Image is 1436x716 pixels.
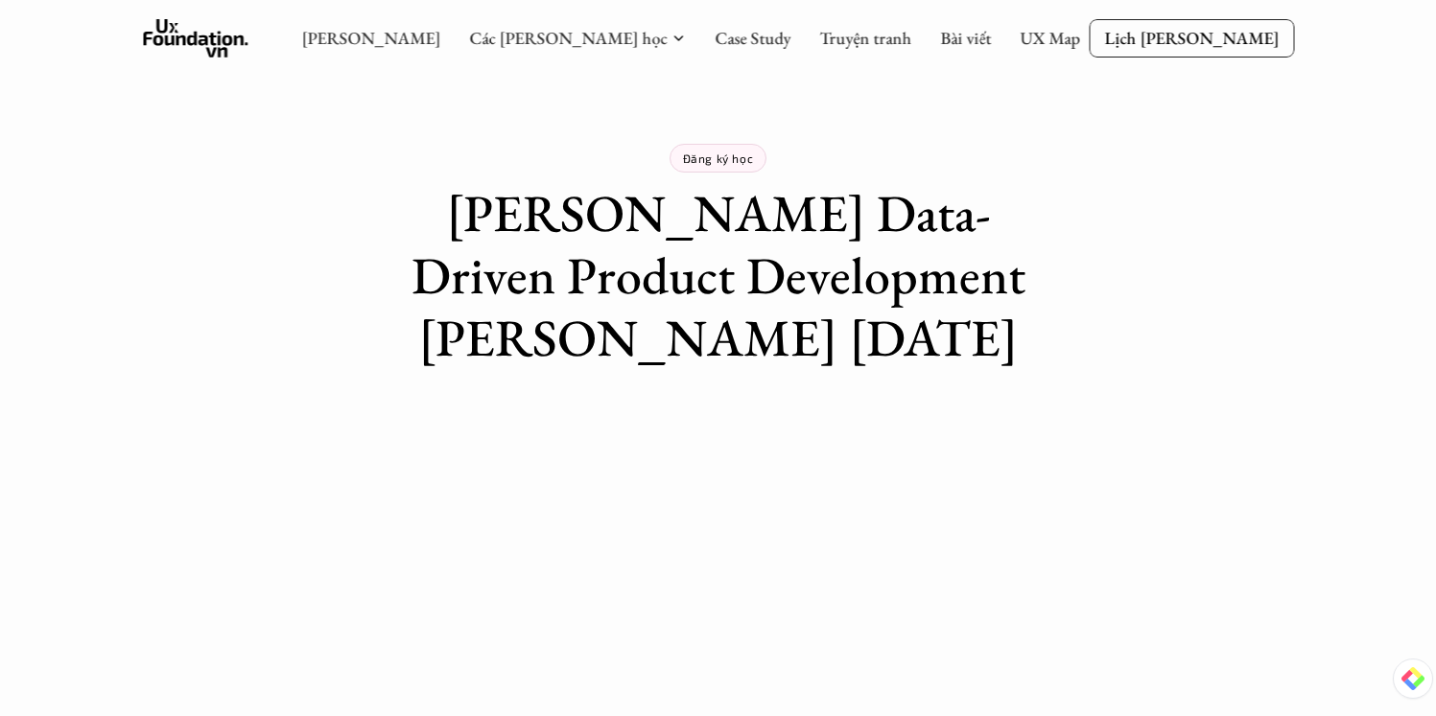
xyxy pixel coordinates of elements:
a: Lịch [PERSON_NAME] [1089,19,1294,57]
h1: [PERSON_NAME] Data-Driven Product Development [PERSON_NAME] [DATE] [383,182,1054,368]
a: [PERSON_NAME] [301,27,440,49]
a: UX Map [1020,27,1080,49]
p: Đăng ký học [683,151,754,165]
p: Lịch [PERSON_NAME] [1104,27,1279,49]
a: Case Study [715,27,790,49]
a: Các [PERSON_NAME] học [469,27,667,49]
a: Truyện tranh [819,27,911,49]
a: Bài viết [940,27,991,49]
